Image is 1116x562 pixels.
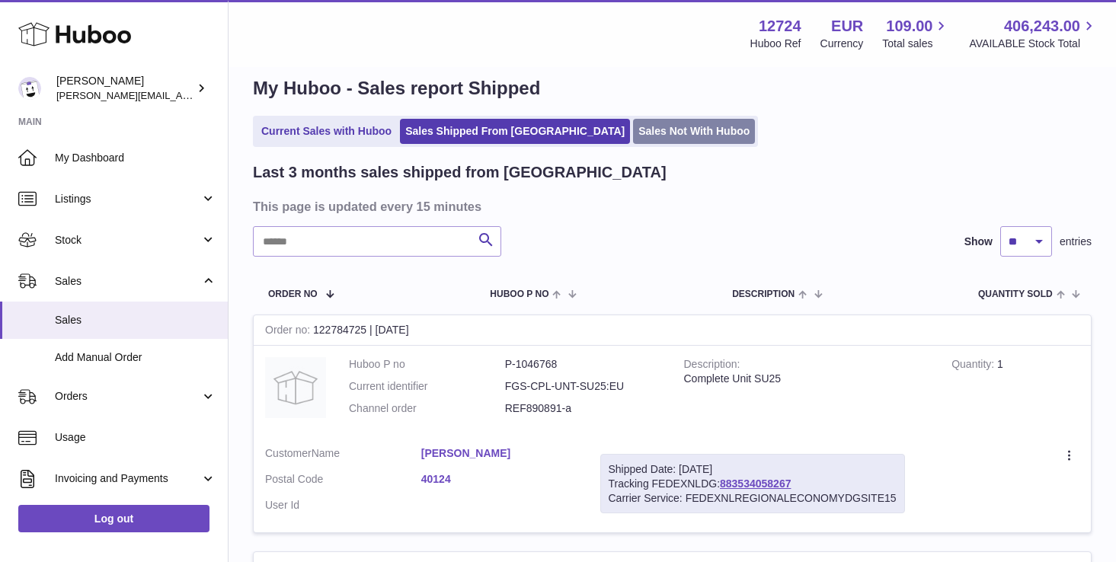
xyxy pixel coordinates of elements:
[882,37,950,51] span: Total sales
[265,357,326,418] img: no-photo.jpg
[969,16,1098,51] a: 406,243.00 AVAILABLE Stock Total
[633,119,755,144] a: Sales Not With Huboo
[55,430,216,445] span: Usage
[56,89,305,101] span: [PERSON_NAME][EMAIL_ADDRESS][DOMAIN_NAME]
[969,37,1098,51] span: AVAILABLE Stock Total
[1060,235,1092,249] span: entries
[55,233,200,247] span: Stock
[55,192,200,206] span: Listings
[349,401,505,416] dt: Channel order
[609,462,897,477] div: Shipped Date: [DATE]
[400,119,630,144] a: Sales Shipped From [GEOGRAPHIC_DATA]
[253,162,667,183] h2: Last 3 months sales shipped from [GEOGRAPHIC_DATA]
[268,289,318,299] span: Order No
[720,477,791,490] a: 883534058267
[18,505,209,532] a: Log out
[55,151,216,165] span: My Dashboard
[55,471,200,486] span: Invoicing and Payments
[732,289,795,299] span: Description
[609,491,897,506] div: Carrier Service: FEDEXNLREGIONALECONOMYDGSITE15
[820,37,864,51] div: Currency
[18,77,41,100] img: sebastian@ffern.co
[505,379,661,394] dd: FGS-CPL-UNT-SU25:EU
[1004,16,1080,37] span: 406,243.00
[55,350,216,365] span: Add Manual Order
[490,289,548,299] span: Huboo P no
[978,289,1053,299] span: Quantity Sold
[55,389,200,404] span: Orders
[256,119,397,144] a: Current Sales with Huboo
[265,472,421,490] dt: Postal Code
[55,313,216,327] span: Sales
[886,16,932,37] span: 109.00
[349,379,505,394] dt: Current identifier
[505,357,661,372] dd: P-1046768
[265,324,313,340] strong: Order no
[505,401,661,416] dd: REF890891-a
[940,346,1091,435] td: 1
[265,447,312,459] span: Customer
[964,235,993,249] label: Show
[253,76,1092,101] h1: My Huboo - Sales report Shipped
[421,472,577,487] a: 40124
[265,446,421,465] dt: Name
[951,358,997,374] strong: Quantity
[254,315,1091,346] div: 122784725 | [DATE]
[831,16,863,37] strong: EUR
[759,16,801,37] strong: 12724
[349,357,505,372] dt: Huboo P no
[421,446,577,461] a: [PERSON_NAME]
[600,454,905,514] div: Tracking FEDEXNLDG:
[882,16,950,51] a: 109.00 Total sales
[684,358,740,374] strong: Description
[55,274,200,289] span: Sales
[750,37,801,51] div: Huboo Ref
[56,74,193,103] div: [PERSON_NAME]
[265,498,421,513] dt: User Id
[684,372,929,386] div: Complete Unit SU25
[253,198,1088,215] h3: This page is updated every 15 minutes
